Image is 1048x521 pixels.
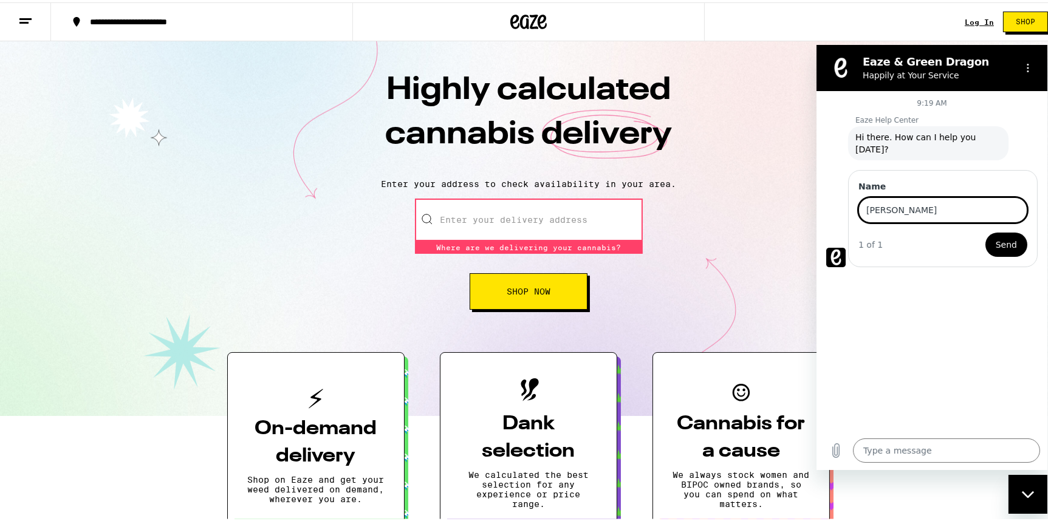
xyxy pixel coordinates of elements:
[673,408,810,463] h3: Cannabis for a cause
[460,468,597,506] p: We calculated the best selection for any experience or price range.
[12,177,1045,186] p: Enter your address to check availability in your area.
[673,468,810,506] p: We always stock women and BIPOC owned brands, so you can spend on what matters.
[415,196,643,239] input: Enter your delivery address
[247,472,385,502] p: Shop on Eaze and get your weed delivered on demand, wherever you are.
[316,66,741,167] h1: Highly calculated cannabis delivery
[460,408,597,463] h3: Dank selection
[507,285,550,293] span: Shop Now
[1003,9,1048,30] button: Shop
[247,413,385,468] h3: On-demand delivery
[1016,16,1035,23] span: Shop
[817,43,1047,468] iframe: Messaging window
[1009,472,1047,511] iframe: Button to launch messaging window, conversation in progress
[965,16,994,24] a: Log In
[415,239,643,251] div: Where are we delivering your cannabis?
[470,271,587,307] button: Shop Now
